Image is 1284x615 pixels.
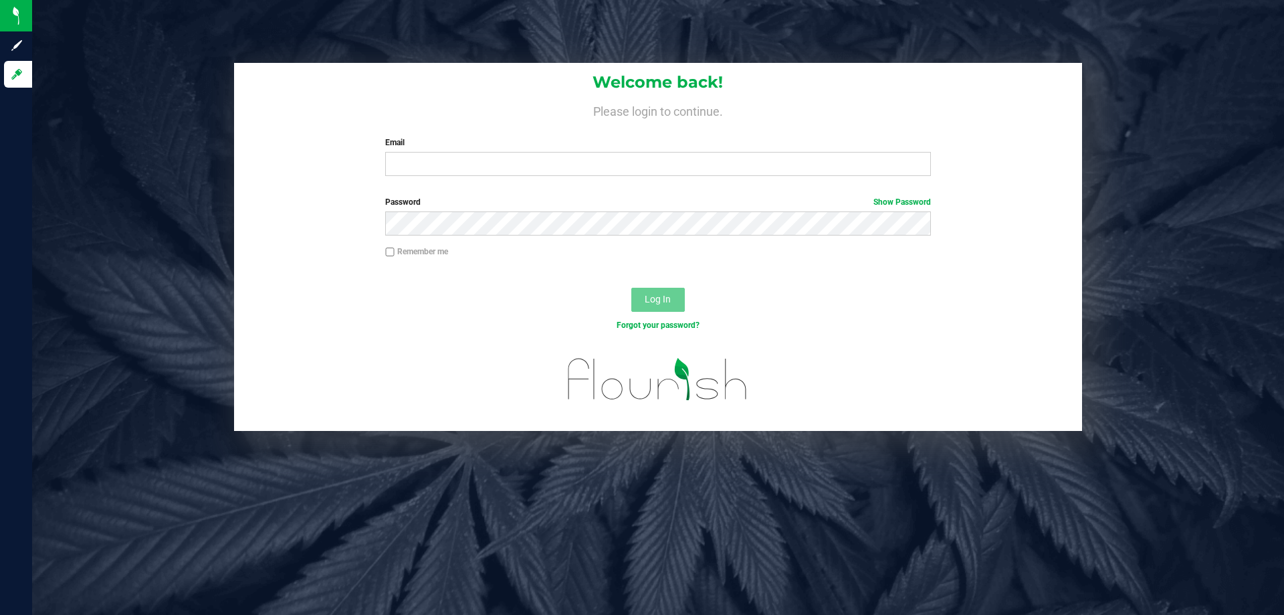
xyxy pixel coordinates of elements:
[10,68,23,81] inline-svg: Log in
[234,74,1082,91] h1: Welcome back!
[617,321,700,330] a: Forgot your password?
[10,39,23,52] inline-svg: Sign up
[873,197,931,207] a: Show Password
[385,137,930,149] label: Email
[385,197,421,207] span: Password
[234,102,1082,118] h4: Please login to continue.
[645,294,671,304] span: Log In
[552,345,764,414] img: flourish_logo.svg
[385,246,448,258] label: Remember me
[631,288,685,312] button: Log In
[385,248,395,257] input: Remember me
